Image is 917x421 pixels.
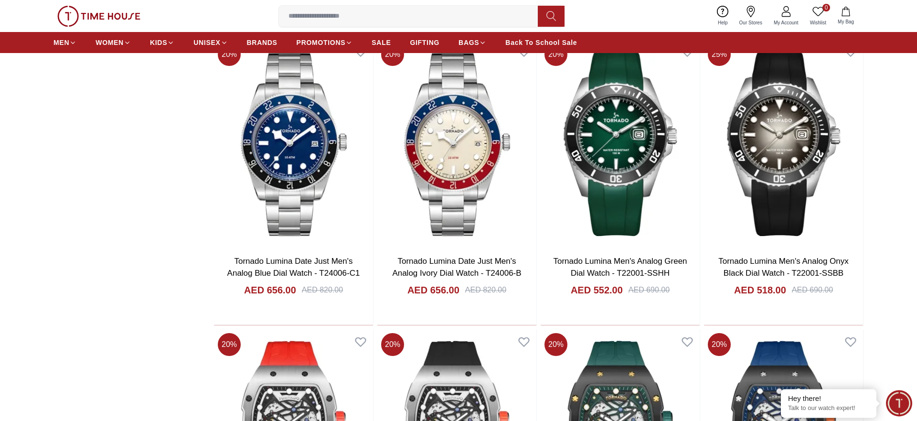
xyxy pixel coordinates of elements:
span: Our Stores [736,19,766,26]
a: Tornado Lumina Date Just Men's Analog Blue Dial Watch - T24006-C1 [227,257,360,278]
span: 20 % [544,43,567,66]
button: My Bag [832,5,860,27]
span: 20 % [544,333,567,356]
img: Tornado Lumina Date Just Men's Analog Blue Dial Watch - T24006-C1 [214,39,373,247]
span: 20 % [218,333,241,356]
div: AED 820.00 [465,284,506,296]
span: 25 % [708,43,731,66]
a: SALE [372,34,391,51]
a: MEN [53,34,76,51]
a: UNISEX [193,34,227,51]
span: Wishlist [806,19,830,26]
a: Tornado Lumina Date Just Men's Analog Ivory Dial Watch - T24006-B [392,257,521,278]
a: BAGS [458,34,486,51]
span: PROMOTIONS [297,38,346,47]
a: Help [712,4,734,28]
span: GIFTING [410,38,439,47]
a: Tornado Lumina Men's Analog Green Dial Watch - T22001-SSHH [553,257,687,278]
div: AED 690.00 [629,284,670,296]
span: Help [714,19,732,26]
a: PROMOTIONS [297,34,353,51]
span: UNISEX [193,38,220,47]
span: My Account [770,19,802,26]
span: WOMEN [96,38,124,47]
div: AED 690.00 [792,284,833,296]
h4: AED 552.00 [571,283,623,297]
img: ... [57,6,140,27]
span: Back To School Sale [505,38,577,47]
a: Back To School Sale [505,34,577,51]
img: Tornado Lumina Date Just Men's Analog Ivory Dial Watch - T24006-B [377,39,536,247]
a: WOMEN [96,34,131,51]
h4: AED 656.00 [244,283,296,297]
span: 20 % [708,333,731,356]
h4: AED 518.00 [734,283,786,297]
img: Tornado Lumina Men's Analog Onyx Black Dial Watch - T22001-SSBB [704,39,863,247]
a: 0Wishlist [804,4,832,28]
span: BAGS [458,38,479,47]
span: SALE [372,38,391,47]
span: BRANDS [247,38,277,47]
h4: AED 656.00 [407,283,459,297]
div: Chat Widget [886,390,912,416]
a: Our Stores [734,4,768,28]
div: AED 820.00 [302,284,343,296]
img: Tornado Lumina Men's Analog Green Dial Watch - T22001-SSHH [541,39,700,247]
p: Talk to our watch expert! [788,404,869,412]
a: KIDS [150,34,174,51]
a: BRANDS [247,34,277,51]
span: MEN [53,38,69,47]
span: 20 % [381,43,404,66]
a: Tornado Lumina Men's Analog Onyx Black Dial Watch - T22001-SSBB [718,257,849,278]
span: 20 % [218,43,241,66]
span: KIDS [150,38,167,47]
span: 20 % [381,333,404,356]
span: 0 [822,4,830,11]
a: GIFTING [410,34,439,51]
div: Hey there! [788,394,869,403]
span: My Bag [834,18,858,25]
